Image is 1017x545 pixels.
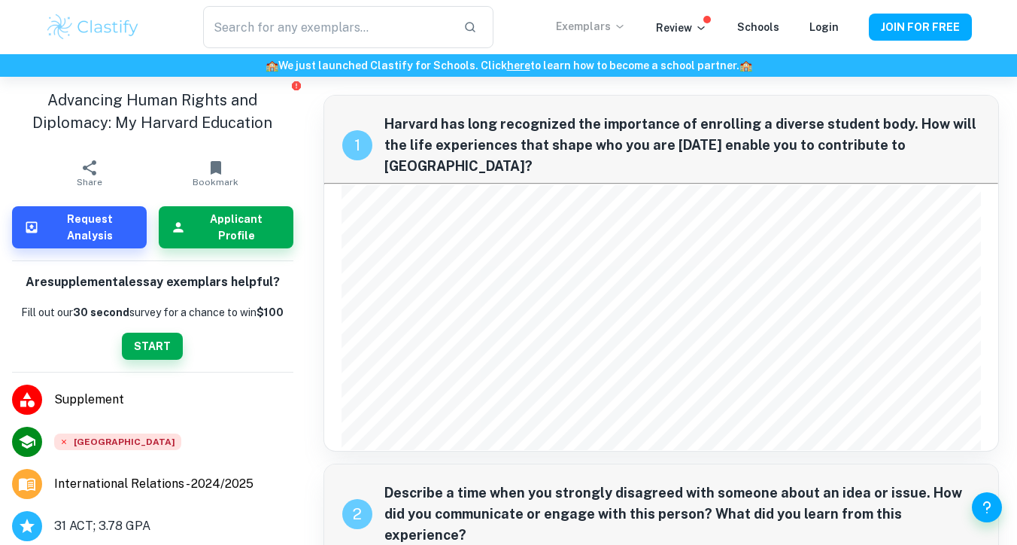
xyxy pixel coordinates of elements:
[54,475,253,493] span: International Relations - 2024/2025
[73,306,129,318] b: 30 second
[45,211,135,244] h6: Request Analysis
[12,89,293,134] h1: Advancing Human Rights and Diplomacy: My Harvard Education
[153,152,279,194] button: Bookmark
[342,499,372,529] div: recipe
[507,59,530,72] a: here
[384,114,980,177] span: Harvard has long recognized the importance of enrolling a diverse student body. How will the life...
[972,492,1002,522] button: Help and Feedback
[739,59,752,72] span: 🏫
[193,177,238,187] span: Bookmark
[342,130,372,160] div: recipe
[257,306,284,318] strong: $100
[192,211,281,244] h6: Applicant Profile
[54,517,150,535] span: 31 ACT; 3.78 GPA
[54,475,266,493] a: Major and Application Year
[26,152,153,194] button: Share
[12,206,147,248] button: Request Analysis
[869,14,972,41] button: JOIN FOR FREE
[809,21,839,33] a: Login
[77,177,102,187] span: Share
[291,80,302,91] button: Report issue
[159,206,293,248] button: Applicant Profile
[203,6,451,48] input: Search for any exemplars...
[556,18,626,35] p: Exemplars
[26,273,280,292] h6: Are supplemental essay exemplars helpful?
[266,59,278,72] span: 🏫
[45,12,141,42] img: Clastify logo
[54,391,293,409] span: Supplement
[737,21,779,33] a: Schools
[54,434,181,450] span: [GEOGRAPHIC_DATA]
[656,20,707,36] p: Review
[122,333,183,360] button: START
[21,304,284,321] p: Fill out our survey for a chance to win
[3,57,1014,74] h6: We just launched Clastify for Schools. Click to learn how to become a school partner.
[54,434,181,450] div: Rejected: Harvard University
